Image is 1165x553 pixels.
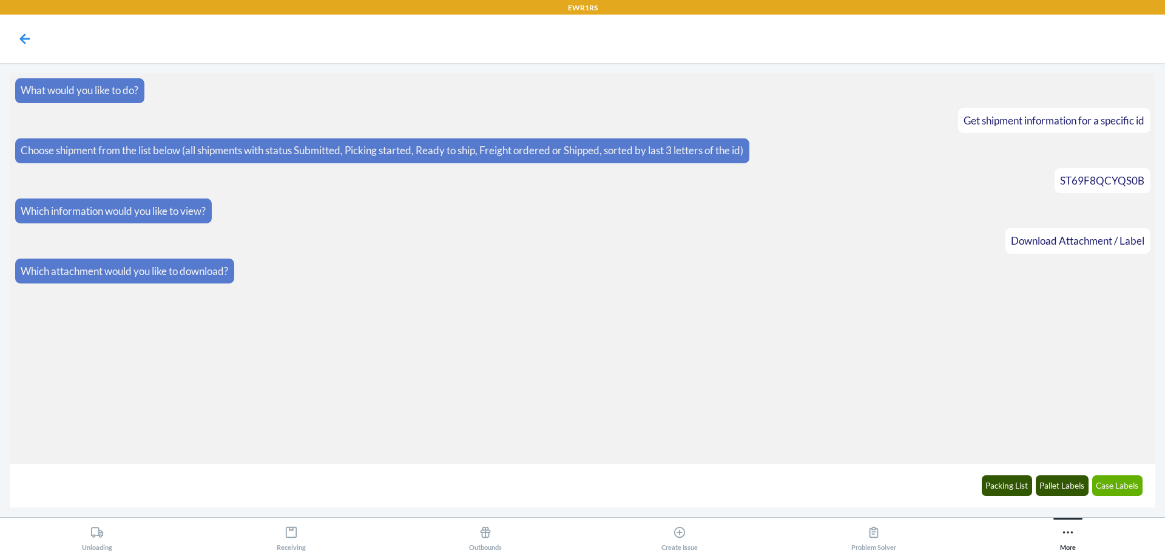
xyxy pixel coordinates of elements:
button: Pallet Labels [1036,475,1089,496]
p: Which attachment would you like to download? [21,263,228,279]
span: Get shipment information for a specific id [964,114,1144,127]
p: Which information would you like to view? [21,203,206,219]
span: Download Attachment / Label [1011,234,1144,247]
button: Outbounds [388,518,582,551]
button: More [971,518,1165,551]
p: Choose shipment from the list below (all shipments with status Submitted, Picking started, Ready ... [21,143,743,158]
p: EWR1RS [568,2,598,13]
div: More [1060,521,1076,551]
div: Receiving [277,521,306,551]
span: ST69F8QCYQS0B [1060,174,1144,187]
button: Problem Solver [777,518,971,551]
div: Outbounds [469,521,502,551]
button: Create Issue [582,518,777,551]
div: Create Issue [661,521,698,551]
div: Problem Solver [851,521,896,551]
button: Receiving [194,518,388,551]
button: Packing List [982,475,1033,496]
button: Case Labels [1092,475,1143,496]
div: Unloading [82,521,112,551]
p: What would you like to do? [21,83,138,98]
